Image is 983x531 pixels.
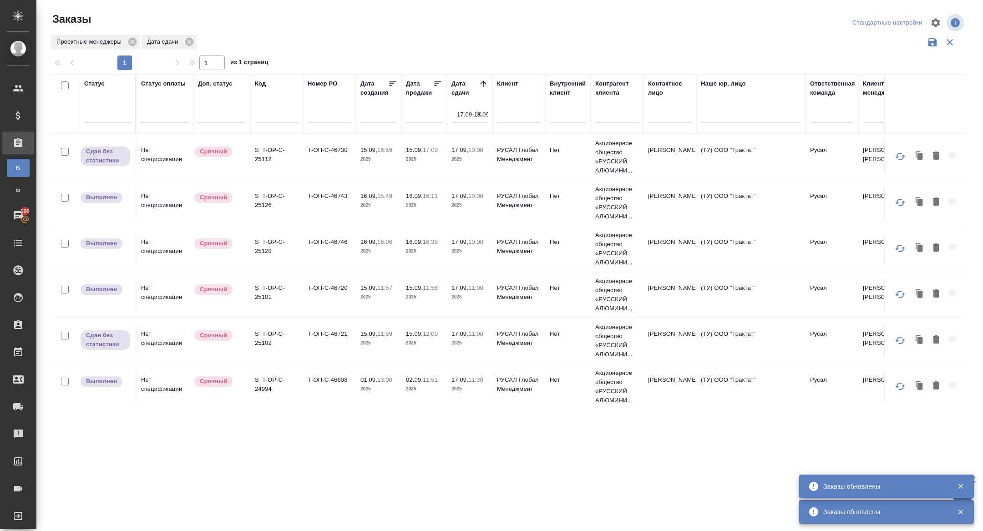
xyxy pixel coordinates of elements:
p: 15.09, [360,147,377,153]
p: 17.09, [451,330,468,337]
p: 15.09, [406,284,423,291]
td: Русал [806,141,858,173]
div: Выставляет ПМ после сдачи и проведения начислений. Последний этап для ПМа [80,283,131,296]
p: РУСАЛ Глобал Менеджмент [497,329,541,348]
td: [PERSON_NAME] [644,187,696,219]
p: 2025 [360,339,397,348]
td: Русал [806,371,858,403]
button: Сбросить фильтры [941,34,958,51]
span: Настроить таблицу [925,12,947,34]
td: Т-ОП-С-46720 [303,279,356,311]
p: 17:00 [423,147,438,153]
div: Выставляется автоматически, если на указанный объем услуг необходимо больше времени в стандартном... [193,375,246,388]
button: Удалить [928,147,944,166]
td: [PERSON_NAME] [644,325,696,357]
span: Посмотреть информацию [947,14,966,31]
td: [PERSON_NAME] [PERSON_NAME] [858,325,911,357]
p: 15.09, [360,284,377,291]
button: Удалить [928,239,944,258]
p: Нет [550,146,586,155]
td: Русал [806,187,858,219]
button: Закрыть [951,508,970,516]
p: Нет [550,238,586,247]
td: [PERSON_NAME] [644,371,696,403]
p: 2025 [451,247,488,256]
td: (ТУ) ООО "Трактат" [696,279,806,311]
p: 12:00 [423,330,438,337]
p: Акционерное общество «РУССКИЙ АЛЮМИНИ... [595,323,639,359]
div: split button [850,16,925,30]
div: Контактное лицо [648,79,692,97]
button: Закрыть [951,482,970,491]
p: S_T-OP-C-25112 [255,146,299,164]
p: 2025 [406,293,442,302]
p: 2025 [360,384,397,394]
td: Нет спецификации [137,371,193,403]
td: Т-ОП-С-46746 [303,233,356,265]
div: Заказы обновлены [823,507,943,516]
p: 16:39 [423,238,438,245]
div: Заказы обновлены [823,482,943,491]
p: 10:00 [468,238,483,245]
button: Обновить [889,192,911,213]
button: Обновить [889,283,911,305]
p: 2025 [451,339,488,348]
p: S_T-OP-C-24994 [255,375,299,394]
div: Выставляет ПМ после сдачи и проведения начислений. Последний этап для ПМа [80,375,131,388]
p: 17.09, [451,284,468,291]
p: Срочный [200,147,227,156]
p: 2025 [451,201,488,210]
p: 11:00 [468,284,483,291]
p: S_T-OP-C-25101 [255,283,299,302]
span: Заказы [50,12,91,26]
button: Клонировать [911,331,928,349]
p: 2025 [406,155,442,164]
p: Выполнен [86,377,117,386]
td: Русал [806,233,858,265]
td: Нет спецификации [137,325,193,357]
div: Наше юр. лицо [701,79,746,88]
p: 13:00 [377,376,392,383]
span: 100 [15,207,35,216]
p: Акционерное общество «РУССКИЙ АЛЮМИНИ... [595,231,639,267]
td: Т-ОП-С-46608 [303,371,356,403]
p: 11:51 [423,376,438,383]
td: Т-ОП-С-46721 [303,325,356,357]
p: Акционерное общество «РУССКИЙ АЛЮМИНИ... [595,277,639,313]
p: Дата сдачи [147,37,182,46]
p: Сдан без статистики [86,147,125,165]
p: Нет [550,283,586,293]
button: Клонировать [911,147,928,166]
p: 11:59 [377,330,392,337]
td: [PERSON_NAME] [858,233,911,265]
p: РУСАЛ Глобал Менеджмент [497,283,541,302]
p: 11:30 [468,376,483,383]
p: 16:11 [423,192,438,199]
p: 16:06 [377,238,392,245]
p: 15:49 [377,192,392,199]
button: Клонировать [911,239,928,258]
p: 16.09, [406,238,423,245]
p: 11:00 [468,330,483,337]
div: Клиент [497,79,518,88]
div: Дата создания [360,79,388,97]
td: [PERSON_NAME] [PERSON_NAME] [858,141,911,173]
p: Сдан без статистики [86,331,125,349]
p: РУСАЛ Глобал Менеджмент [497,192,541,210]
p: 15.09, [406,147,423,153]
p: 2025 [451,293,488,302]
button: Удалить [928,331,944,349]
div: Контрагент клиента [595,79,639,97]
button: Сохранить фильтры [924,34,941,51]
div: Выставляется автоматически, если на указанный объем услуг необходимо больше времени в стандартном... [193,283,246,296]
button: Удалить [928,285,944,303]
div: Статус оплаты [141,79,186,88]
td: (ТУ) ООО "Трактат" [696,233,806,265]
td: (ТУ) ООО "Трактат" [696,325,806,357]
p: 17.09, [451,376,468,383]
p: Срочный [200,331,227,340]
div: Выставляет ПМ после сдачи и проведения начислений. Последний этап для ПМа [80,192,131,204]
p: Срочный [200,285,227,294]
p: РУСАЛ Глобал Менеджмент [497,146,541,164]
button: Удалить [928,193,944,212]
